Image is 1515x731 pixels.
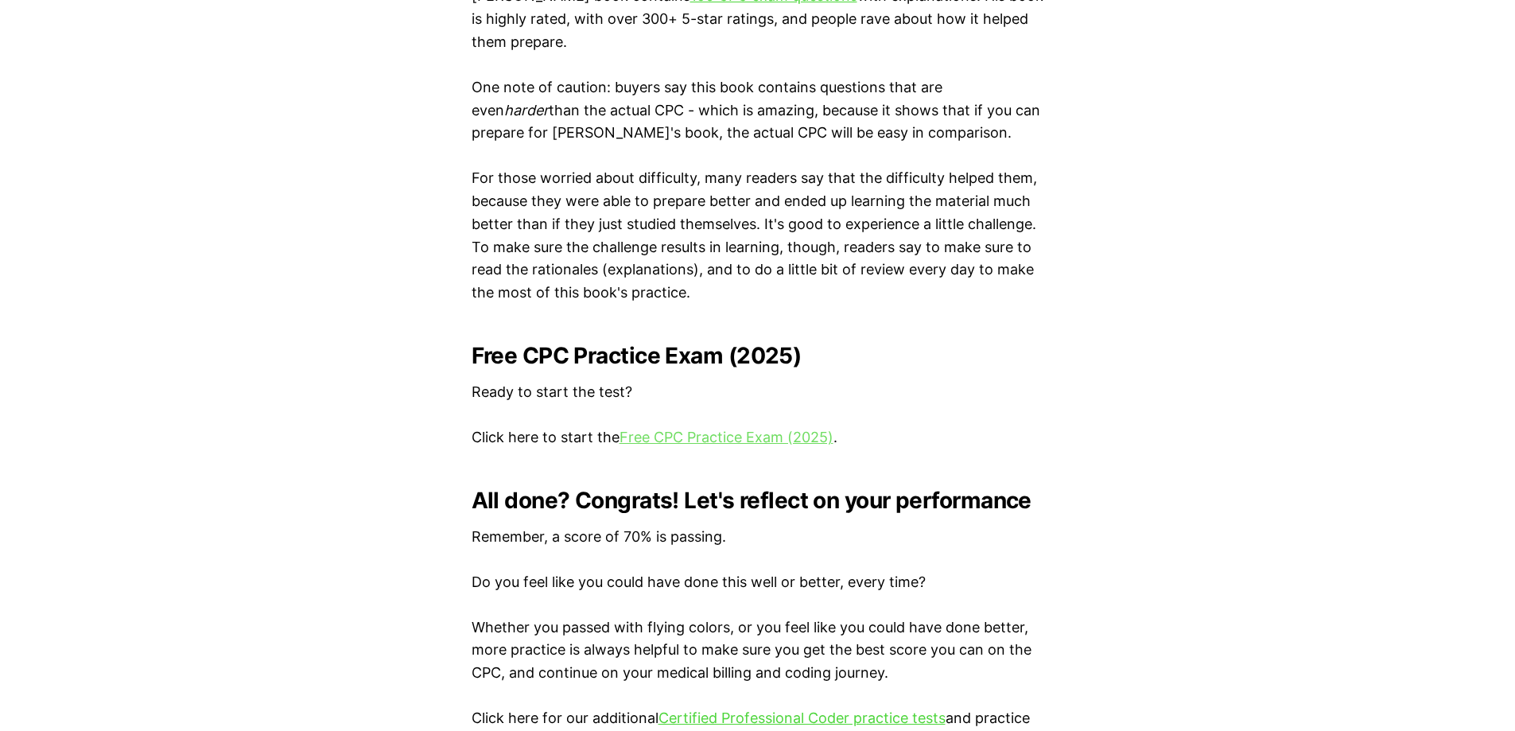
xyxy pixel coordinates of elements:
[472,526,1044,549] p: Remember, a score of 70% is passing.
[472,381,1044,404] p: Ready to start the test?
[472,426,1044,449] p: Click here to start the .
[472,167,1044,305] p: For those worried about difficulty, many readers say that the difficulty helped them, because the...
[620,429,833,445] a: Free CPC Practice Exam (2025)
[472,616,1044,685] p: Whether you passed with flying colors, or you feel like you could have done better, more practice...
[504,102,549,119] em: harder
[472,488,1044,513] h2: All done? Congrats! Let's reflect on your performance
[472,571,1044,594] p: Do you feel like you could have done this well or better, every time?
[658,710,946,726] a: Certified Professional Coder practice tests
[472,76,1044,145] p: One note of caution: buyers say this book contains questions that are even than the actual CPC - ...
[472,343,1044,368] h2: Free CPC Practice Exam (2025)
